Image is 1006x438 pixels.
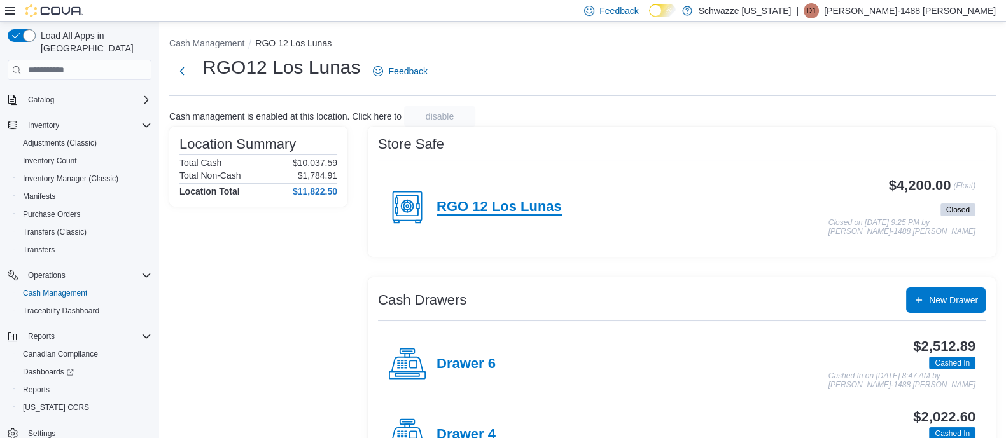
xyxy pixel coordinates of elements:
h3: Location Summary [179,137,296,152]
a: Transfers (Classic) [18,224,92,240]
button: New Drawer [906,287,986,313]
a: Dashboards [13,363,157,381]
a: Reports [18,382,55,397]
button: Transfers (Classic) [13,223,157,241]
span: Manifests [23,191,55,202]
span: Reports [23,329,151,344]
span: Reports [28,331,55,341]
button: [US_STATE] CCRS [13,399,157,416]
span: Load All Apps in [GEOGRAPHIC_DATA] [36,29,151,55]
span: Closed [940,203,975,216]
span: Closed [946,204,970,216]
a: Traceabilty Dashboard [18,303,104,318]
button: Reports [3,327,157,345]
h3: Cash Drawers [378,292,466,308]
span: Reports [23,385,50,395]
span: Purchase Orders [18,207,151,222]
button: Inventory [3,116,157,134]
a: Transfers [18,242,60,257]
span: Traceabilty Dashboard [18,303,151,318]
span: Feedback [599,4,638,17]
a: Inventory Manager (Classic) [18,171,123,186]
span: Operations [28,270,66,280]
div: Denise-1488 Zamora [804,3,819,18]
button: Cash Management [169,38,244,48]
a: Manifests [18,189,60,204]
span: Manifests [18,189,151,204]
a: Purchase Orders [18,207,86,222]
span: Reports [18,382,151,397]
h3: $2,512.89 [913,339,975,354]
p: $1,784.91 [298,170,337,181]
h4: $11,822.50 [293,186,337,196]
span: Feedback [388,65,427,78]
p: [PERSON_NAME]-1488 [PERSON_NAME] [824,3,996,18]
span: D1 [806,3,816,18]
span: [US_STATE] CCRS [23,402,89,413]
button: Reports [23,329,60,344]
h6: Total Non-Cash [179,170,241,181]
span: Inventory Manager (Classic) [18,171,151,186]
span: Cash Management [18,285,151,301]
input: Dark Mode [649,4,676,17]
h4: Location Total [179,186,240,196]
a: Feedback [368,58,432,84]
nav: An example of EuiBreadcrumbs [169,37,996,52]
button: Reports [13,381,157,399]
button: Catalog [3,91,157,109]
button: Inventory Count [13,152,157,170]
button: Transfers [13,241,157,259]
span: Cashed In [935,357,970,369]
span: Catalog [28,95,54,105]
button: disable [404,106,475,127]
a: Canadian Compliance [18,346,103,362]
a: Inventory Count [18,153,82,168]
span: Washington CCRS [18,400,151,415]
h4: Drawer 6 [437,356,496,373]
span: Traceabilty Dashboard [23,306,99,316]
p: Cashed In on [DATE] 8:47 AM by [PERSON_NAME]-1488 [PERSON_NAME] [828,372,975,389]
button: Operations [23,268,71,283]
span: Canadian Compliance [23,349,98,359]
p: Cash management is enabled at this location. Click here to [169,111,402,121]
a: Adjustments (Classic) [18,135,102,151]
span: Inventory Manager (Classic) [23,174,118,184]
button: Purchase Orders [13,205,157,223]
button: Catalog [23,92,59,107]
span: Dashboards [23,367,74,377]
button: Operations [3,266,157,284]
span: Inventory [28,120,59,130]
span: Dashboards [18,364,151,380]
h3: Store Safe [378,137,444,152]
span: Transfers (Classic) [18,224,151,240]
img: Cova [25,4,83,17]
span: Transfers [18,242,151,257]
a: [US_STATE] CCRS [18,400,94,415]
span: disable [426,110,454,123]
button: Cash Management [13,284,157,302]
h6: Total Cash [179,158,221,168]
h3: $2,022.60 [913,409,975,425]
span: Transfers [23,245,55,255]
button: Manifests [13,188,157,205]
p: $10,037.59 [293,158,337,168]
span: Inventory [23,118,151,133]
p: Closed on [DATE] 9:25 PM by [PERSON_NAME]-1488 [PERSON_NAME] [828,219,975,236]
button: Inventory [23,118,64,133]
span: Adjustments (Classic) [18,135,151,151]
span: Cashed In [929,357,975,369]
span: Canadian Compliance [18,346,151,362]
h4: RGO 12 Los Lunas [437,199,562,216]
h3: $4,200.00 [889,178,951,193]
button: RGO 12 Los Lunas [255,38,332,48]
span: Adjustments (Classic) [23,138,97,148]
p: Schwazze [US_STATE] [699,3,792,18]
span: Transfers (Classic) [23,227,87,237]
button: Next [169,58,195,84]
p: (Float) [953,178,975,201]
h1: RGO12 Los Lunas [202,55,360,80]
span: Purchase Orders [23,209,81,219]
a: Dashboards [18,364,79,380]
button: Traceabilty Dashboard [13,302,157,320]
